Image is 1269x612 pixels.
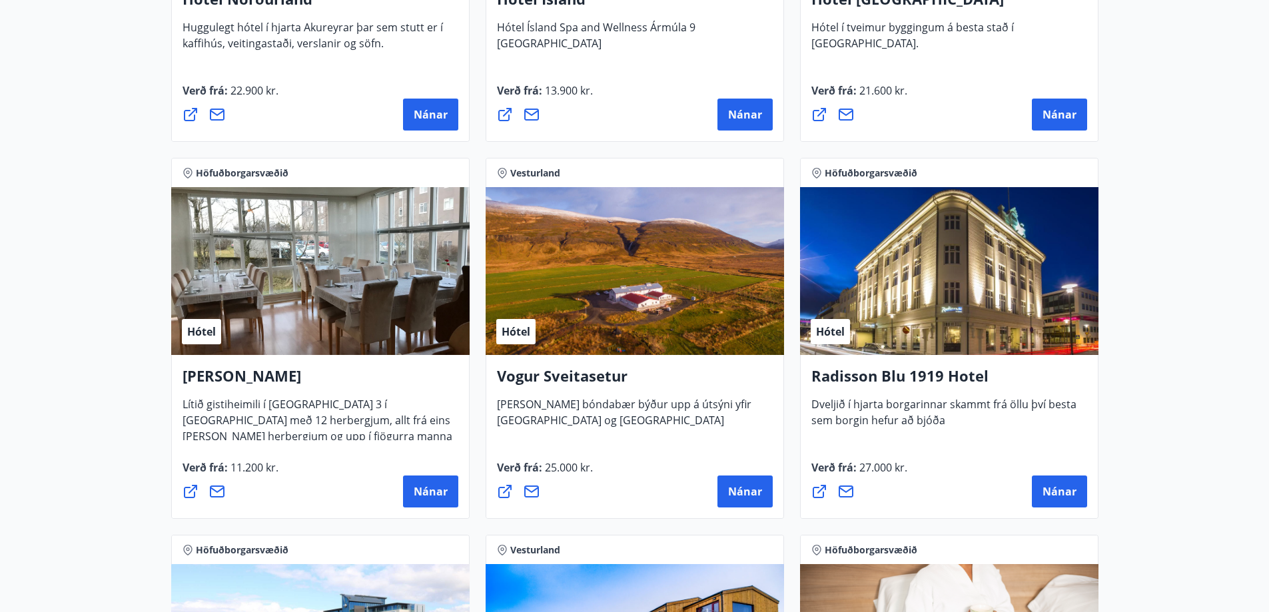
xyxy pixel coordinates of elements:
[183,460,278,485] span: Verð frá :
[510,543,560,557] span: Vesturland
[811,397,1076,438] span: Dveljið í hjarta borgarinnar skammt frá öllu því besta sem borgin hefur að bjóða
[196,543,288,557] span: Höfuðborgarsvæðið
[811,20,1014,61] span: Hótel í tveimur byggingum á besta stað í [GEOGRAPHIC_DATA].
[1032,99,1087,131] button: Nánar
[728,107,762,122] span: Nánar
[497,20,695,61] span: Hótel Ísland Spa and Wellness Ármúla 9 [GEOGRAPHIC_DATA]
[857,460,907,475] span: 27.000 kr.
[717,475,773,507] button: Nánar
[510,166,560,180] span: Vesturland
[183,366,458,396] h4: [PERSON_NAME]
[414,107,448,122] span: Nánar
[183,397,452,470] span: Lítið gistiheimili í [GEOGRAPHIC_DATA] 3 í [GEOGRAPHIC_DATA] með 12 herbergjum, allt frá eins [PE...
[502,324,530,339] span: Hótel
[403,475,458,507] button: Nánar
[825,543,917,557] span: Höfuðborgarsvæðið
[1043,484,1076,499] span: Nánar
[825,166,917,180] span: Höfuðborgarsvæðið
[183,20,443,61] span: Huggulegt hótel í hjarta Akureyrar þar sem stutt er í kaffihús, veitingastaði, verslanir og söfn.
[816,324,845,339] span: Hótel
[196,166,288,180] span: Höfuðborgarsvæðið
[497,460,593,485] span: Verð frá :
[414,484,448,499] span: Nánar
[497,83,593,109] span: Verð frá :
[542,460,593,475] span: 25.000 kr.
[183,83,278,109] span: Verð frá :
[811,83,907,109] span: Verð frá :
[542,83,593,98] span: 13.900 kr.
[228,83,278,98] span: 22.900 kr.
[228,460,278,475] span: 11.200 kr.
[717,99,773,131] button: Nánar
[1043,107,1076,122] span: Nánar
[811,366,1087,396] h4: Radisson Blu 1919 Hotel
[187,324,216,339] span: Hótel
[1032,475,1087,507] button: Nánar
[403,99,458,131] button: Nánar
[497,366,773,396] h4: Vogur Sveitasetur
[811,460,907,485] span: Verð frá :
[497,397,751,438] span: [PERSON_NAME] bóndabær býður upp á útsýni yfir [GEOGRAPHIC_DATA] og [GEOGRAPHIC_DATA]
[728,484,762,499] span: Nánar
[857,83,907,98] span: 21.600 kr.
